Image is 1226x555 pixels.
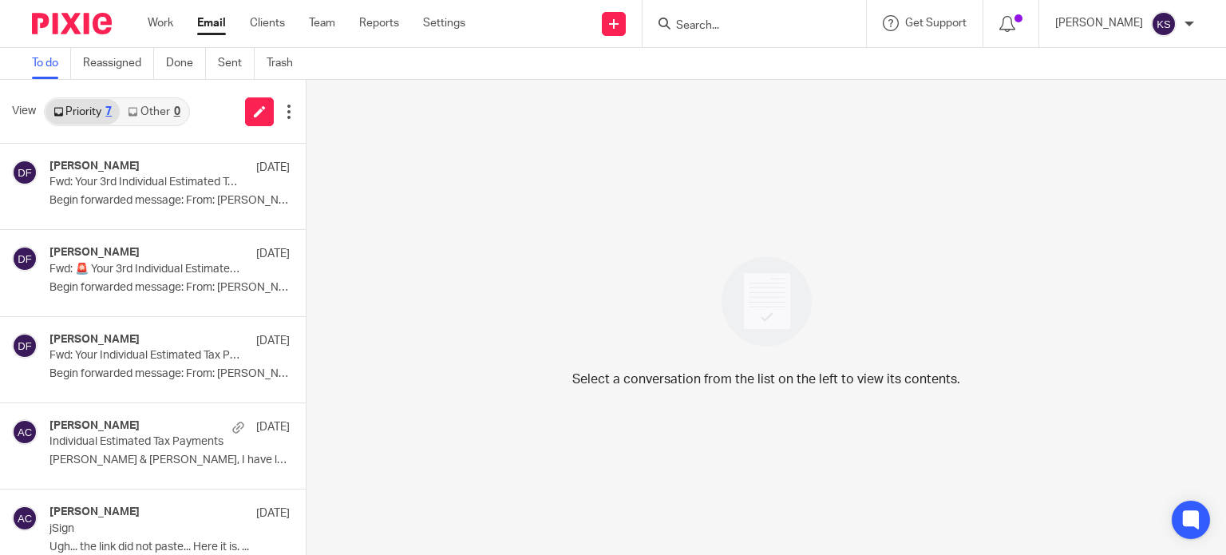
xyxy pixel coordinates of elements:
p: Fwd: 🚨 Your 3rd Individual Estimated Tax Payments are due soon! ACTION NEEDED [49,263,242,276]
h4: [PERSON_NAME] [49,333,140,347]
input: Search [674,19,818,34]
a: Work [148,15,173,31]
span: View [12,103,36,120]
p: [DATE] [256,505,290,521]
p: [DATE] [256,246,290,262]
h4: [PERSON_NAME] [49,160,140,173]
img: svg%3E [12,505,38,531]
h4: [PERSON_NAME] [49,419,140,433]
p: Fwd: Your Individual Estimated Tax Payment(s) Are Due [49,349,242,363]
a: Reports [359,15,399,31]
img: image [711,246,822,357]
a: Settings [423,15,465,31]
a: Other0 [120,99,188,125]
span: Get Support [905,18,967,29]
img: svg%3E [12,333,38,359]
img: Pixie [32,13,112,34]
p: Begin forwarded message: From: [PERSON_NAME]... [49,194,290,208]
h4: [PERSON_NAME] [49,246,140,260]
p: Select a conversation from the list on the left to view its contents. [572,370,960,389]
a: Reassigned [83,48,154,79]
p: [DATE] [256,419,290,435]
a: Email [197,15,226,31]
p: [DATE] [256,333,290,349]
h4: [PERSON_NAME] [49,505,140,519]
img: svg%3E [12,419,38,445]
img: svg%3E [1151,11,1177,37]
a: Done [166,48,206,79]
p: Fwd: Your 3rd Individual Estimated Tax Payments Are Due Soon! [49,176,242,189]
div: 0 [174,106,180,117]
p: Begin forwarded message: From: [PERSON_NAME]... [49,367,290,381]
a: Trash [267,48,305,79]
p: [PERSON_NAME] & [PERSON_NAME], I have launched all four... [49,454,290,467]
a: Clients [250,15,285,31]
p: Ugh... the link did not paste... Here it is. ... [49,541,290,554]
p: [DATE] [256,160,290,176]
p: Individual Estimated Tax Payments [49,435,242,449]
a: Team [309,15,335,31]
img: svg%3E [12,246,38,272]
div: 7 [105,106,112,117]
a: To do [32,48,71,79]
p: [PERSON_NAME] [1055,15,1143,31]
p: Begin forwarded message: From: [PERSON_NAME]... [49,281,290,295]
img: svg%3E [12,160,38,185]
p: jSign [49,522,242,536]
a: Sent [218,48,255,79]
a: Priority7 [45,99,120,125]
